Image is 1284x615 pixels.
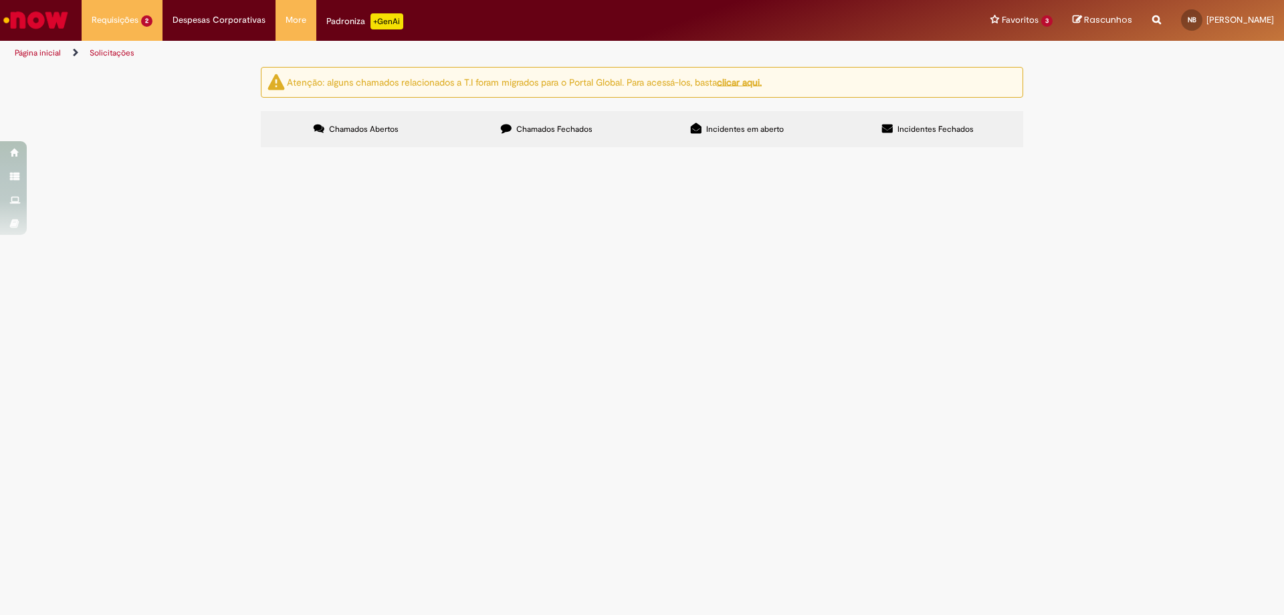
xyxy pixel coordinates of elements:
span: Rascunhos [1084,13,1132,26]
a: clicar aqui. [717,76,762,88]
span: Chamados Abertos [329,124,399,135]
img: ServiceNow [1,7,70,33]
ul: Trilhas de página [10,41,846,66]
a: Rascunhos [1073,14,1132,27]
span: [PERSON_NAME] [1206,14,1274,25]
p: +GenAi [370,13,403,29]
ng-bind-html: Atenção: alguns chamados relacionados a T.I foram migrados para o Portal Global. Para acessá-los,... [287,76,762,88]
span: Despesas Corporativas [173,13,265,27]
span: Incidentes em aberto [706,124,784,135]
span: 2 [141,15,152,27]
a: Página inicial [15,48,61,58]
span: NB [1188,15,1196,24]
span: More [286,13,306,27]
span: Incidentes Fechados [897,124,974,135]
span: Requisições [92,13,138,27]
div: Padroniza [326,13,403,29]
span: Favoritos [1002,13,1039,27]
span: Chamados Fechados [516,124,593,135]
span: 3 [1041,15,1053,27]
a: Solicitações [90,48,134,58]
